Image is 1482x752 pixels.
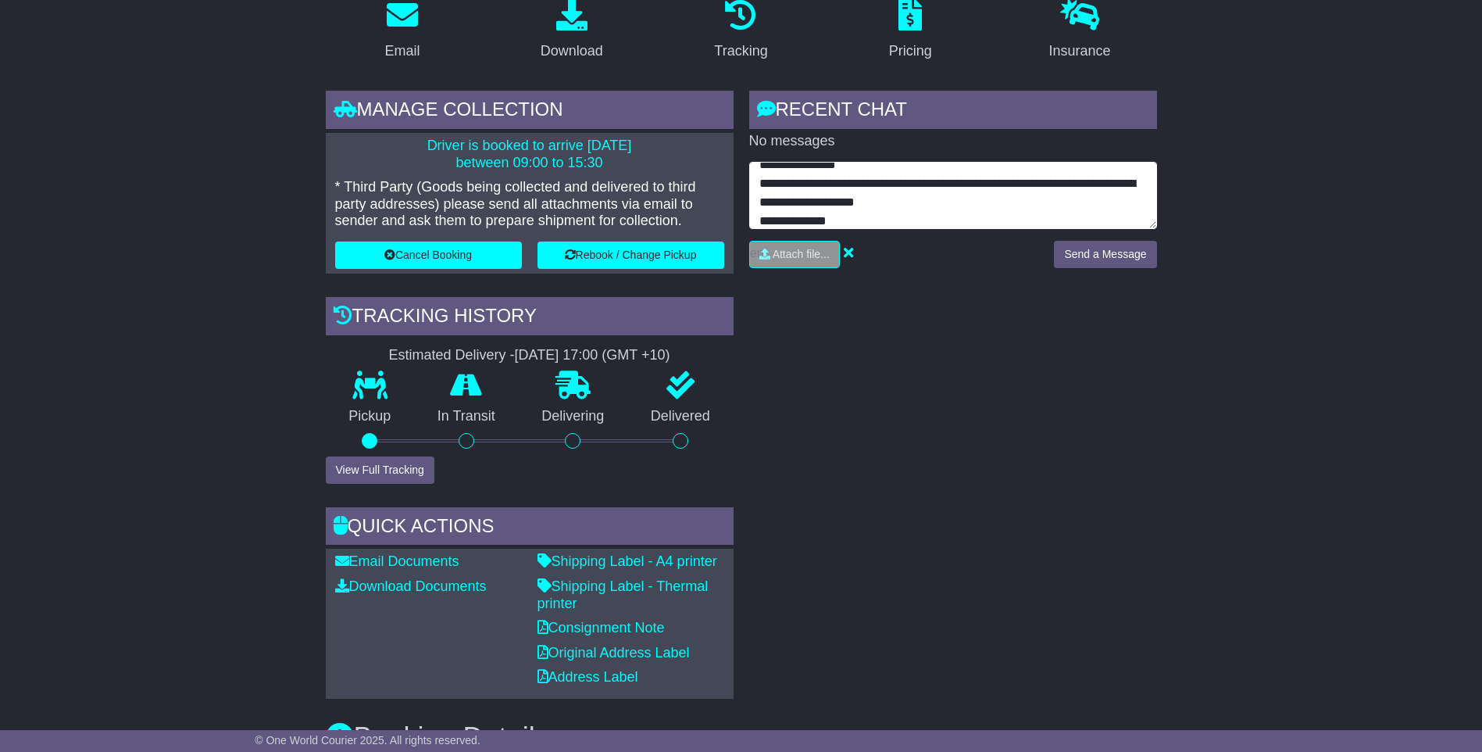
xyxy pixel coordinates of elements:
a: Email Documents [335,553,459,569]
div: RECENT CHAT [749,91,1157,133]
button: Rebook / Change Pickup [537,242,724,269]
p: Delivering [519,408,628,425]
div: Insurance [1049,41,1111,62]
div: Quick Actions [326,507,734,550]
p: In Transit [414,408,519,425]
span: © One World Courier 2025. All rights reserved. [255,734,480,747]
div: Tracking [714,41,767,62]
p: Pickup [326,408,415,425]
a: Shipping Label - A4 printer [537,553,717,569]
div: Manage collection [326,91,734,133]
a: Shipping Label - Thermal printer [537,578,709,611]
a: Address Label [537,669,638,685]
a: Consignment Note [537,620,665,636]
button: Send a Message [1054,241,1156,268]
div: Pricing [889,41,932,62]
p: * Third Party (Goods being collected and delivered to third party addresses) please send all atta... [335,179,724,230]
div: Email [384,41,420,62]
button: Cancel Booking [335,242,522,269]
div: Estimated Delivery - [326,347,734,364]
a: Original Address Label [537,645,690,661]
div: [DATE] 17:00 (GMT +10) [515,347,670,364]
p: No messages [749,133,1157,150]
button: View Full Tracking [326,457,434,484]
div: Tracking history [326,297,734,339]
p: Driver is booked to arrive [DATE] between 09:00 to 15:30 [335,138,724,171]
div: Download [541,41,603,62]
p: Delivered [627,408,734,425]
a: Download Documents [335,578,487,594]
